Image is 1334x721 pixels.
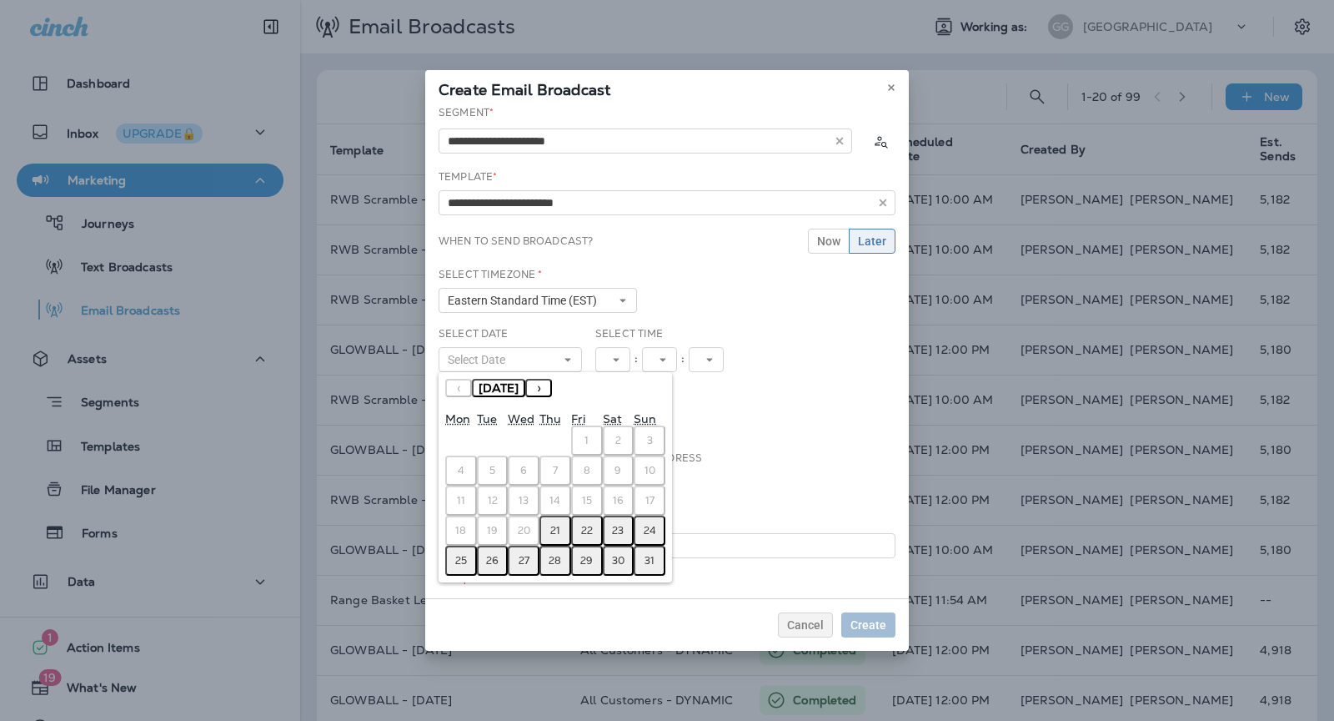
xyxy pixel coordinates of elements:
button: August 18, 2025 [445,516,477,546]
abbr: Thursday [539,411,561,426]
button: August 8, 2025 [571,456,603,486]
div: Create Email Broadcast [425,70,909,105]
button: August 12, 2025 [477,486,509,516]
button: August 5, 2025 [477,456,509,486]
button: Now [808,229,850,254]
abbr: August 5, 2025 [489,464,495,477]
abbr: August 1, 2025 [584,434,589,447]
abbr: August 13, 2025 [519,494,529,507]
span: Eastern Standard Time (EST) [448,294,604,308]
div: : [630,347,642,372]
span: Now [817,235,840,247]
button: Create [841,613,895,638]
button: August 7, 2025 [539,456,571,486]
abbr: August 18, 2025 [455,524,466,537]
button: August 19, 2025 [477,516,509,546]
abbr: Wednesday [508,411,534,426]
abbr: August 30, 2025 [612,554,624,567]
abbr: August 11, 2025 [457,494,465,507]
button: August 11, 2025 [445,486,477,516]
abbr: August 4, 2025 [458,464,464,477]
div: : [677,347,689,372]
abbr: August 31, 2025 [644,554,654,567]
button: August 27, 2025 [508,546,539,576]
abbr: Friday [571,411,585,426]
button: August 17, 2025 [634,486,665,516]
button: Eastern Standard Time (EST) [439,288,637,313]
button: August 2, 2025 [603,426,634,456]
button: August 13, 2025 [508,486,539,516]
label: Select Time [595,327,664,340]
button: Select Date [439,347,582,372]
button: August 25, 2025 [445,546,477,576]
button: August 14, 2025 [539,486,571,516]
label: Template [439,170,497,184]
abbr: August 9, 2025 [614,464,621,477]
button: August 21, 2025 [539,516,571,546]
abbr: August 22, 2025 [581,524,593,537]
button: [DATE] [472,379,525,397]
abbr: August 19, 2025 [487,524,498,537]
abbr: August 23, 2025 [612,524,624,537]
abbr: August 27, 2025 [519,554,529,567]
button: August 30, 2025 [603,546,634,576]
label: Select Timezone [439,268,542,281]
abbr: Monday [445,411,470,426]
span: Later [858,235,886,247]
abbr: August 7, 2025 [553,464,558,477]
abbr: August 2, 2025 [615,434,621,447]
button: August 20, 2025 [508,516,539,546]
abbr: August 3, 2025 [647,434,653,447]
button: August 23, 2025 [603,516,634,546]
button: Cancel [778,613,833,638]
button: August 10, 2025 [634,456,665,486]
abbr: August 10, 2025 [644,464,655,477]
button: August 29, 2025 [571,546,603,576]
span: Select Date [448,353,512,367]
button: › [525,379,552,397]
label: Select Date [439,327,509,340]
abbr: August 8, 2025 [584,464,590,477]
button: August 9, 2025 [603,456,634,486]
button: August 15, 2025 [571,486,603,516]
button: August 16, 2025 [603,486,634,516]
abbr: August 28, 2025 [549,554,561,567]
button: ‹ [445,379,472,397]
abbr: August 14, 2025 [549,494,560,507]
button: August 26, 2025 [477,546,509,576]
button: August 1, 2025 [571,426,603,456]
abbr: August 21, 2025 [550,524,560,537]
button: August 4, 2025 [445,456,477,486]
button: August 28, 2025 [539,546,571,576]
span: Cancel [787,619,824,631]
abbr: August 6, 2025 [520,464,527,477]
abbr: August 17, 2025 [645,494,654,507]
abbr: Sunday [634,411,656,426]
button: August 22, 2025 [571,516,603,546]
abbr: August 26, 2025 [486,554,499,567]
abbr: August 25, 2025 [455,554,467,567]
button: August 6, 2025 [508,456,539,486]
abbr: August 20, 2025 [518,524,530,537]
abbr: Saturday [603,411,622,426]
button: Calculate the estimated number of emails to be sent based on selected segment. (This could take a... [865,126,895,156]
button: August 24, 2025 [634,516,665,546]
button: Later [849,229,895,254]
span: Create [850,619,886,631]
button: August 31, 2025 [634,546,665,576]
label: When to send broadcast? [439,234,593,248]
abbr: August 29, 2025 [580,554,593,567]
abbr: August 16, 2025 [613,494,624,507]
abbr: August 24, 2025 [644,524,656,537]
abbr: August 15, 2025 [582,494,592,507]
abbr: August 12, 2025 [488,494,498,507]
label: Segment [439,106,494,119]
abbr: Tuesday [477,411,497,426]
button: August 3, 2025 [634,426,665,456]
span: [DATE] [479,381,519,396]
